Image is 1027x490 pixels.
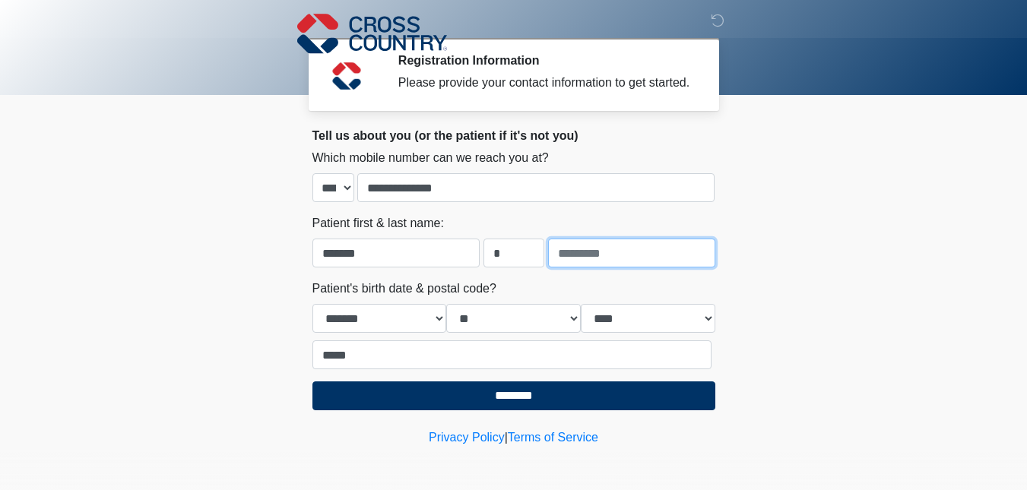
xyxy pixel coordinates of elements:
a: Privacy Policy [429,431,505,444]
div: Please provide your contact information to get started. [398,74,693,92]
h2: Tell us about you (or the patient if it's not you) [312,128,715,143]
img: Cross Country Logo [297,11,448,55]
label: Patient's birth date & postal code? [312,280,496,298]
label: Patient first & last name: [312,214,444,232]
label: Which mobile number can we reach you at? [312,149,549,167]
a: Terms of Service [508,431,598,444]
a: | [505,431,508,444]
img: Agent Avatar [324,53,369,99]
